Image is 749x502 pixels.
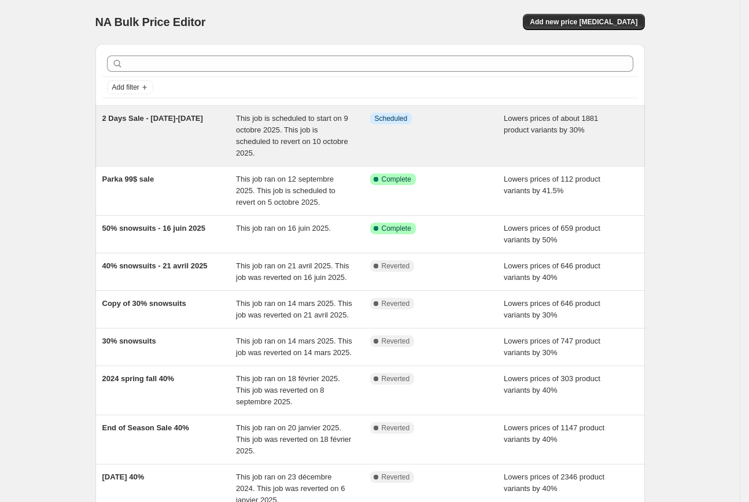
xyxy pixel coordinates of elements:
[504,175,600,195] span: Lowers prices of 112 product variants by 41.5%
[504,423,604,444] span: Lowers prices of 1147 product variants by 40%
[236,114,348,157] span: This job is scheduled to start on 9 octobre 2025. This job is scheduled to revert on 10 octobre 2...
[102,337,156,345] span: 30% snowsuits
[102,224,205,232] span: 50% snowsuits - 16 juin 2025
[112,83,139,92] span: Add filter
[504,473,604,493] span: Lowers prices of 2346 product variants by 40%
[523,14,644,30] button: Add new price [MEDICAL_DATA]
[382,224,411,233] span: Complete
[382,337,410,346] span: Reverted
[236,261,349,282] span: This job ran on 21 avril 2025. This job was reverted on 16 juin 2025.
[382,299,410,308] span: Reverted
[236,423,351,455] span: This job ran on 20 janvier 2025. This job was reverted on 18 février 2025.
[95,16,206,28] span: NA Bulk Price Editor
[504,374,600,394] span: Lowers prices of 303 product variants by 40%
[375,114,408,123] span: Scheduled
[102,423,189,432] span: End of Season Sale 40%
[102,175,154,183] span: Parka 99$ sale
[236,175,335,206] span: This job ran on 12 septembre 2025. This job is scheduled to revert on 5 octobre 2025.
[236,337,352,357] span: This job ran on 14 mars 2025. This job was reverted on 14 mars 2025.
[102,473,145,481] span: [DATE] 40%
[382,473,410,482] span: Reverted
[382,261,410,271] span: Reverted
[236,299,352,319] span: This job ran on 14 mars 2025. This job was reverted on 21 avril 2025.
[504,299,600,319] span: Lowers prices of 646 product variants by 30%
[236,374,340,406] span: This job ran on 18 février 2025. This job was reverted on 8 septembre 2025.
[107,80,153,94] button: Add filter
[504,261,600,282] span: Lowers prices of 646 product variants by 40%
[504,224,600,244] span: Lowers prices of 659 product variants by 50%
[102,374,174,383] span: 2024 spring fall 40%
[504,337,600,357] span: Lowers prices of 747 product variants by 30%
[530,17,637,27] span: Add new price [MEDICAL_DATA]
[504,114,598,134] span: Lowers prices of about 1881 product variants by 30%
[102,114,203,123] span: 2 Days Sale - [DATE]-[DATE]
[382,374,410,383] span: Reverted
[382,423,410,433] span: Reverted
[236,224,331,232] span: This job ran on 16 juin 2025.
[102,299,186,308] span: Copy of 30% snowsuits
[102,261,208,270] span: 40% snowsuits - 21 avril 2025
[382,175,411,184] span: Complete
